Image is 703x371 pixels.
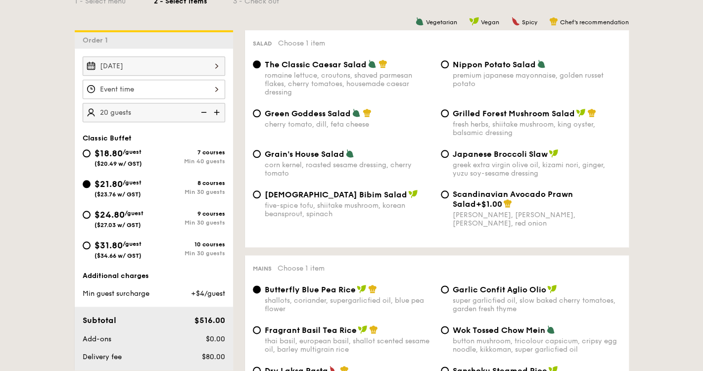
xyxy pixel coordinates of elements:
[265,285,356,294] span: Butterfly Blue Pea Rice
[253,60,261,68] input: The Classic Caesar Saladromaine lettuce, croutons, shaved parmesan flakes, cherry tomatoes, house...
[83,149,91,157] input: $18.80/guest($20.49 w/ GST)7 coursesMin 40 guests
[265,109,351,118] span: Green Goddess Salad
[94,191,141,198] span: ($23.76 w/ GST)
[453,60,536,69] span: Nippon Potato Salad
[253,190,261,198] input: [DEMOGRAPHIC_DATA] Bibim Saladfive-spice tofu, shiitake mushroom, korean beansprout, spinach
[253,285,261,293] input: Butterfly Blue Pea Riceshallots, coriander, supergarlicfied oil, blue pea flower
[453,211,621,228] div: [PERSON_NAME], [PERSON_NAME], [PERSON_NAME], red onion
[265,325,357,335] span: Fragrant Basil Tea Rice
[441,285,449,293] input: Garlic Confit Aglio Oliosuper garlicfied oil, slow baked cherry tomatoes, garden fresh thyme
[265,71,433,96] div: romaine lettuce, croutons, shaved parmesan flakes, cherry tomatoes, housemade caesar dressing
[441,326,449,334] input: Wok Tossed Chow Meinbutton mushroom, tricolour capsicum, cripsy egg noodle, kikkoman, super garli...
[123,179,141,186] span: /guest
[94,160,142,167] span: ($20.49 w/ GST)
[123,240,141,247] span: /guest
[576,108,586,117] img: icon-vegan.f8ff3823.svg
[194,316,225,325] span: $516.00
[94,240,123,251] span: $31.80
[368,284,377,293] img: icon-chef-hat.a58ddaea.svg
[83,241,91,249] input: $31.80/guest($34.66 w/ GST)10 coursesMin 30 guests
[94,209,125,220] span: $24.80
[83,56,225,76] input: Event date
[441,190,449,198] input: Scandinavian Avocado Prawn Salad+$1.00[PERSON_NAME], [PERSON_NAME], [PERSON_NAME], red onion
[253,40,272,47] span: Salad
[210,103,225,122] img: icon-add.58712e84.svg
[83,289,149,298] span: Min guest surcharge
[265,60,367,69] span: The Classic Caesar Salad
[441,60,449,68] input: Nippon Potato Saladpremium japanese mayonnaise, golden russet potato
[265,337,433,354] div: thai basil, european basil, shallot scented sesame oil, barley multigrain rice
[453,325,545,335] span: Wok Tossed Chow Mein
[368,59,376,68] img: icon-vegetarian.fe4039eb.svg
[453,161,621,178] div: greek extra virgin olive oil, kizami nori, ginger, yuzu soy-sesame dressing
[453,120,621,137] div: fresh herbs, shiitake mushroom, king oyster, balsamic dressing
[154,210,225,217] div: 9 courses
[195,103,210,122] img: icon-reduce.1d2dbef1.svg
[190,289,225,298] span: +$4/guest
[476,199,502,209] span: +$1.00
[363,108,372,117] img: icon-chef-hat.a58ddaea.svg
[253,265,272,272] span: Mains
[453,296,621,313] div: super garlicfied oil, slow baked cherry tomatoes, garden fresh thyme
[125,210,143,217] span: /guest
[453,71,621,88] div: premium japanese mayonnaise, golden russet potato
[154,180,225,186] div: 8 courses
[265,149,344,159] span: Grain's House Salad
[549,17,558,26] img: icon-chef-hat.a58ddaea.svg
[265,201,433,218] div: five-spice tofu, shiitake mushroom, korean beansprout, spinach
[83,103,225,122] input: Number of guests
[83,316,116,325] span: Subtotal
[154,250,225,257] div: Min 30 guests
[83,180,91,188] input: $21.80/guest($23.76 w/ GST)8 coursesMin 30 guests
[154,241,225,248] div: 10 courses
[253,326,261,334] input: Fragrant Basil Tea Ricethai basil, european basil, shallot scented sesame oil, barley multigrain ...
[83,134,132,142] span: Classic Buffet
[469,17,479,26] img: icon-vegan.f8ff3823.svg
[83,271,225,281] div: Additional charges
[511,17,520,26] img: icon-spicy.37a8142b.svg
[83,80,225,99] input: Event time
[453,337,621,354] div: button mushroom, tricolour capsicum, cripsy egg noodle, kikkoman, super garlicfied oil
[547,284,557,293] img: icon-vegan.f8ff3823.svg
[378,59,387,68] img: icon-chef-hat.a58ddaea.svg
[537,59,546,68] img: icon-vegetarian.fe4039eb.svg
[253,109,261,117] input: Green Goddess Saladcherry tomato, dill, feta cheese
[265,120,433,129] div: cherry tomato, dill, feta cheese
[83,335,111,343] span: Add-ons
[278,39,325,47] span: Choose 1 item
[278,264,325,273] span: Choose 1 item
[83,211,91,219] input: $24.80/guest($27.03 w/ GST)9 coursesMin 30 guests
[265,296,433,313] div: shallots, coriander, supergarlicfied oil, blue pea flower
[265,161,433,178] div: corn kernel, roasted sesame dressing, cherry tomato
[83,353,122,361] span: Delivery fee
[94,222,141,229] span: ($27.03 w/ GST)
[201,353,225,361] span: $80.00
[587,108,596,117] img: icon-chef-hat.a58ddaea.svg
[205,335,225,343] span: $0.00
[441,109,449,117] input: Grilled Forest Mushroom Saladfresh herbs, shiitake mushroom, king oyster, balsamic dressing
[415,17,424,26] img: icon-vegetarian.fe4039eb.svg
[352,108,361,117] img: icon-vegetarian.fe4039eb.svg
[408,189,418,198] img: icon-vegan.f8ff3823.svg
[441,150,449,158] input: Japanese Broccoli Slawgreek extra virgin olive oil, kizami nori, ginger, yuzu soy-sesame dressing
[94,148,123,159] span: $18.80
[154,158,225,165] div: Min 40 guests
[265,190,407,199] span: [DEMOGRAPHIC_DATA] Bibim Salad
[453,149,548,159] span: Japanese Broccoli Slaw
[549,149,559,158] img: icon-vegan.f8ff3823.svg
[358,325,368,334] img: icon-vegan.f8ff3823.svg
[357,284,367,293] img: icon-vegan.f8ff3823.svg
[546,325,555,334] img: icon-vegetarian.fe4039eb.svg
[154,188,225,195] div: Min 30 guests
[426,19,457,26] span: Vegetarian
[345,149,354,158] img: icon-vegetarian.fe4039eb.svg
[253,150,261,158] input: Grain's House Saladcorn kernel, roasted sesame dressing, cherry tomato
[522,19,537,26] span: Spicy
[453,109,575,118] span: Grilled Forest Mushroom Salad
[481,19,499,26] span: Vegan
[453,285,546,294] span: Garlic Confit Aglio Olio
[94,252,141,259] span: ($34.66 w/ GST)
[453,189,573,209] span: Scandinavian Avocado Prawn Salad
[560,19,629,26] span: Chef's recommendation
[83,36,112,45] span: Order 1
